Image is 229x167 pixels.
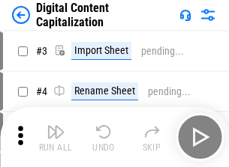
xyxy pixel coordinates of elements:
img: Back [12,6,30,24]
img: Support [179,9,191,21]
div: Digital Content Capitalization [36,1,173,29]
span: # 4 [36,85,47,97]
div: Import Sheet [71,42,131,60]
div: Rename Sheet [71,82,138,100]
div: pending... [141,46,184,57]
div: pending... [148,86,191,97]
span: # 3 [36,45,47,57]
img: Settings menu [199,6,217,24]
